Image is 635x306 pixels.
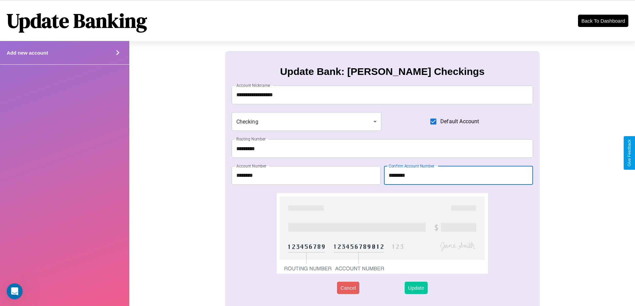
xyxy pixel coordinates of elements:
label: Confirm Account Number [389,163,434,169]
button: Back To Dashboard [578,15,628,27]
span: Default Account [440,118,479,126]
h1: Update Banking [7,7,147,34]
label: Account Number [236,163,266,169]
div: Give Feedback [627,140,632,166]
div: Checking [232,112,382,131]
h3: Update Bank: [PERSON_NAME] Checkings [280,66,484,77]
h4: Add new account [7,50,48,56]
button: Cancel [337,282,359,294]
label: Routing Number [236,136,266,142]
label: Account Nickname [236,83,270,88]
button: Update [405,282,427,294]
img: check [277,193,488,274]
iframe: Intercom live chat [7,283,23,299]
